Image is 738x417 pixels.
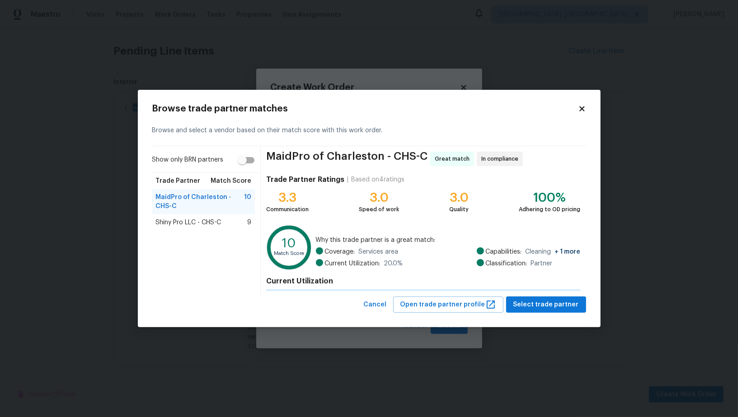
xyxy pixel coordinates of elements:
div: Speed of work [359,205,399,214]
span: In compliance [481,154,522,163]
span: Great match [435,154,473,163]
span: MaidPro of Charleston - CHS-C [266,152,428,166]
text: 10 [282,237,296,250]
div: 3.3 [266,193,309,202]
button: Open trade partner profile [393,297,503,313]
span: MaidPro of Charleston - CHS-C [156,193,244,211]
span: 9 [247,218,251,227]
div: 3.0 [359,193,399,202]
span: Services area [359,247,399,256]
span: 10 [244,193,251,211]
span: Capabilities: [486,247,522,256]
span: Show only BRN partners [152,155,224,165]
span: Open trade partner profile [400,299,496,310]
h4: Current Utilization [266,277,580,286]
h2: Browse trade partner matches [152,104,578,113]
div: | [344,175,351,184]
span: Current Utilization: [325,259,381,268]
text: Match Score [274,251,305,256]
span: Cleaning [526,247,581,256]
div: 3.0 [449,193,469,202]
button: Cancel [360,297,390,313]
span: Match Score [211,176,251,185]
div: Quality [449,205,469,214]
span: Coverage: [325,247,355,256]
span: Partner [531,259,553,268]
div: Browse and select a vendor based on their match score with this work order. [152,115,586,146]
div: Communication [266,205,309,214]
span: Cancel [364,299,387,310]
span: Trade Partner [156,176,201,185]
span: Shiny Pro LLC - CHS-C [156,218,221,227]
span: Select trade partner [513,299,579,310]
div: Based on 4 ratings [351,175,404,184]
h4: Trade Partner Ratings [266,175,344,184]
span: Classification: [486,259,527,268]
div: 100% [519,193,581,202]
div: Adhering to OD pricing [519,205,581,214]
button: Select trade partner [506,297,586,313]
span: Why this trade partner is a great match: [316,236,581,245]
span: 20.0 % [384,259,403,268]
span: + 1 more [555,249,581,255]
